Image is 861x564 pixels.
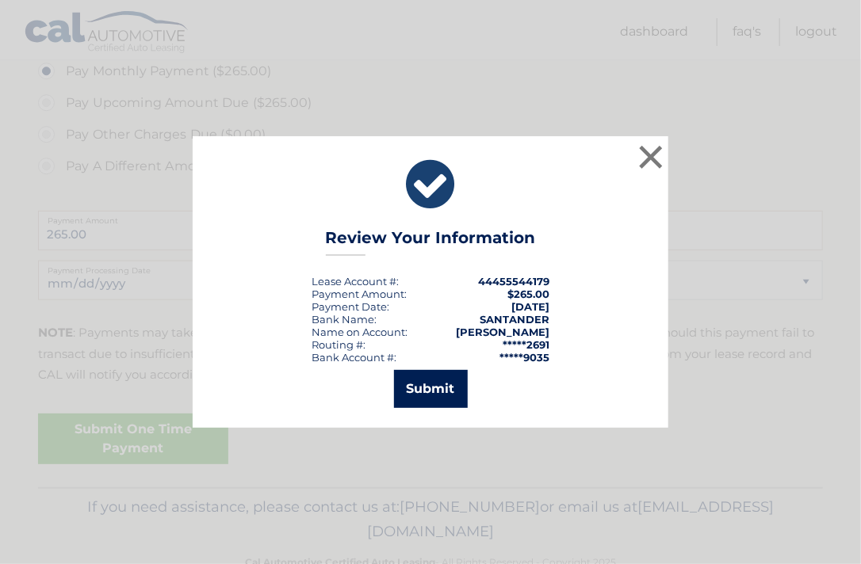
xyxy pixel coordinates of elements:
[312,351,396,364] div: Bank Account #:
[312,326,408,338] div: Name on Account:
[312,288,407,300] div: Payment Amount:
[394,370,468,408] button: Submit
[635,141,667,173] button: ×
[507,288,549,300] span: $265.00
[326,228,536,256] h3: Review Your Information
[480,313,549,326] strong: SANTANDER
[312,338,365,351] div: Routing #:
[312,300,387,313] span: Payment Date
[312,313,377,326] div: Bank Name:
[312,300,389,313] div: :
[478,275,549,288] strong: 44455544179
[312,275,399,288] div: Lease Account #:
[511,300,549,313] span: [DATE]
[456,326,549,338] strong: [PERSON_NAME]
